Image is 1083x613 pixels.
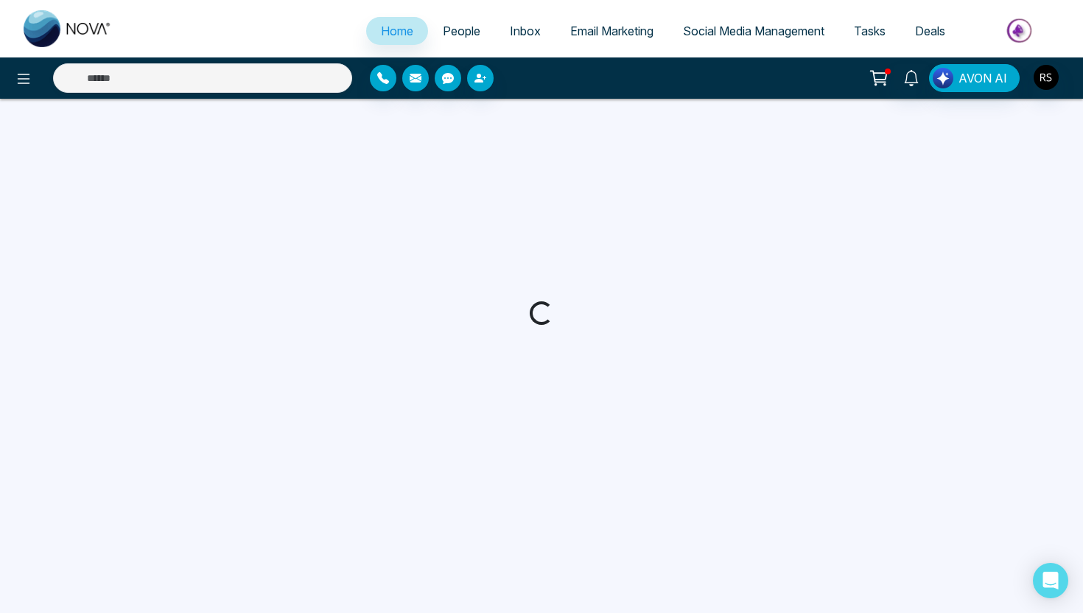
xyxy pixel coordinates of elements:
span: Email Marketing [570,24,653,38]
img: Market-place.gif [967,14,1074,47]
span: Social Media Management [683,24,824,38]
a: People [428,17,495,45]
a: Home [366,17,428,45]
span: Deals [915,24,945,38]
div: Open Intercom Messenger [1033,563,1068,598]
a: Email Marketing [555,17,668,45]
img: Lead Flow [933,68,953,88]
button: AVON AI [929,64,1020,92]
span: Tasks [854,24,886,38]
img: Nova CRM Logo [24,10,112,47]
a: Social Media Management [668,17,839,45]
span: AVON AI [958,69,1007,87]
a: Tasks [839,17,900,45]
a: Inbox [495,17,555,45]
span: Home [381,24,413,38]
img: User Avatar [1034,65,1059,90]
span: People [443,24,480,38]
span: Inbox [510,24,541,38]
a: Deals [900,17,960,45]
